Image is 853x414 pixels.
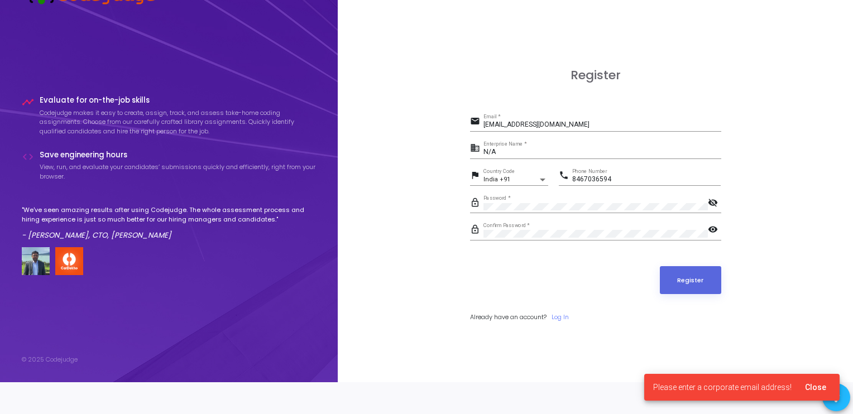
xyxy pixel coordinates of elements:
[22,355,78,364] div: © 2025 Codejudge
[470,312,547,321] span: Already have an account?
[470,142,483,156] mat-icon: business
[470,197,483,210] mat-icon: lock_outline
[470,224,483,237] mat-icon: lock_outline
[22,230,171,240] em: - [PERSON_NAME], CTO, [PERSON_NAME]
[552,312,569,322] a: Log In
[559,170,572,183] mat-icon: phone
[470,68,721,83] h3: Register
[22,151,34,163] i: code
[796,377,835,397] button: Close
[22,205,317,224] p: "We've seen amazing results after using Codejudge. The whole assessment process and hiring experi...
[483,176,510,183] span: India +91
[40,108,317,136] p: Codejudge makes it easy to create, assign, track, and assess take-home coding assignments. Choose...
[660,266,721,294] button: Register
[22,96,34,108] i: timeline
[40,96,317,105] h4: Evaluate for on-the-job skills
[470,115,483,129] mat-icon: email
[40,162,317,181] p: View, run, and evaluate your candidates’ submissions quickly and efficiently, right from your bro...
[40,151,317,160] h4: Save engineering hours
[708,224,721,237] mat-icon: visibility
[22,247,50,275] img: user image
[483,121,721,129] input: Email
[805,383,826,392] span: Close
[572,176,721,184] input: Phone Number
[653,382,792,393] span: Please enter a corporate email address!
[708,197,721,210] mat-icon: visibility_off
[470,170,483,183] mat-icon: flag
[483,148,721,156] input: Enterprise Name
[55,247,83,275] img: company-logo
